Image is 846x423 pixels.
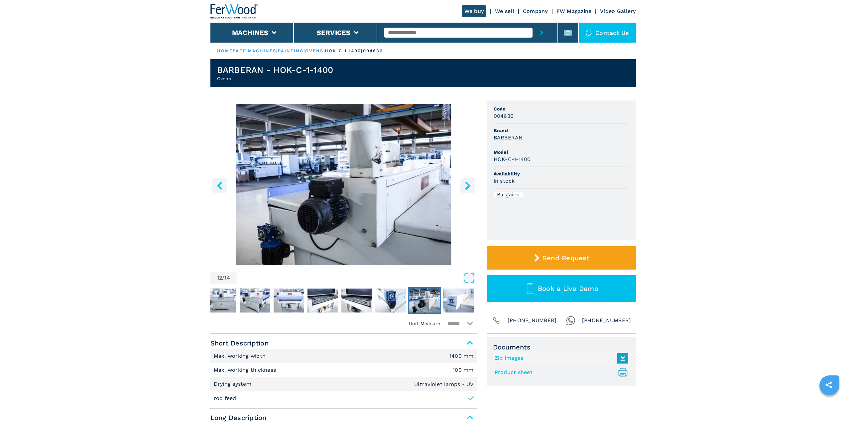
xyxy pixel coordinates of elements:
[212,178,227,193] button: left-button
[820,376,837,393] a: sharethis
[374,287,407,314] button: Go to Slide 11
[409,289,440,313] img: a07fb1d4ab49a442f289bbd7951950cf
[442,287,475,314] button: Go to Slide 13
[495,353,625,364] a: Zip Images
[453,367,474,373] em: 100 mm
[543,254,589,262] span: Send Request
[214,366,278,374] p: Max. working thickness
[323,48,325,53] span: |
[566,316,575,325] img: Whatsapp
[600,8,636,14] a: Video Gallery
[556,8,592,14] a: FW Magazine
[495,8,514,14] a: We sell
[210,104,477,265] div: Go to Slide 12
[210,104,477,265] img: Ovens BARBERAN HOK-C-1-1400
[238,287,272,314] button: Go to Slide 7
[375,289,406,313] img: fcf5fdff5c11bf16fcd6fc34feeba20f
[307,289,338,313] img: b898459d667691ad19369e6ac02cf538
[494,112,514,120] h3: 004636
[409,320,440,327] em: Unit Measure
[494,127,629,134] span: Brand
[462,5,487,17] a: We buy
[222,275,224,281] span: /
[306,287,339,314] button: Go to Slide 9
[494,170,629,177] span: Availability
[493,343,630,351] span: Documents
[508,316,557,325] span: [PHONE_NUMBER]
[204,287,238,314] button: Go to Slide 6
[217,48,247,53] a: HOMEPAGE
[492,316,501,325] img: Phone
[276,48,278,53] span: |
[495,367,625,378] a: Product sheet
[414,382,474,387] em: Ultraviolet lamps - UV
[217,275,222,281] span: 12
[214,352,268,360] p: Max. working width
[248,48,277,53] a: machines
[303,48,305,53] span: |
[523,8,548,14] a: Company
[449,353,474,359] em: 1400 mm
[341,289,372,313] img: 7478c8c7ef6f66433f1df232806a2b3a
[232,29,269,37] button: Machines
[325,48,363,54] p: hok c 1 1400 |
[460,178,475,193] button: right-button
[210,349,477,406] div: Short Description
[494,149,629,155] span: Model
[238,272,475,284] button: Open Fullscreen
[494,192,523,197] div: Bargains
[246,48,248,53] span: |
[206,289,236,313] img: 3caf930b1c2136f35a7e1b5c88a4916a
[494,155,531,163] h3: HOK-C-1-1400
[487,275,636,302] button: Book a Live Demo
[476,287,509,314] button: Go to Slide 14
[340,287,373,314] button: Go to Slide 10
[582,316,631,325] span: [PHONE_NUMBER]
[408,287,441,314] button: Go to Slide 12
[579,23,636,43] div: Contact us
[217,65,333,75] h1: BARBERAN - HOK-C-1-1400
[538,285,598,293] span: Book a Live Demo
[35,287,302,314] nav: Thumbnail Navigation
[217,75,333,82] h2: Ovens
[818,393,841,418] iframe: Chat
[494,134,523,141] h3: BARBERAN
[494,106,629,112] span: Code
[533,23,551,43] button: submit-button
[224,275,230,281] span: 14
[240,289,270,313] img: 18c57186a2389a77c0cbb8aed73d48d4
[214,380,253,388] p: Drying system
[317,29,351,37] button: Services
[443,289,474,313] img: 30a0e20ab7a2668b14a2a51382bcb69b
[272,287,305,314] button: Go to Slide 8
[210,337,477,349] span: Short Description
[305,48,324,53] a: ovens
[585,29,592,36] img: Contact us
[363,48,383,54] p: 004636
[214,395,236,402] p: rod feed
[487,246,636,270] button: Send Request
[210,4,258,19] img: Ferwood
[278,48,304,53] a: painting
[274,289,304,313] img: 635a57e7b57cd00a0952dd857052932b
[494,177,515,185] h3: in stock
